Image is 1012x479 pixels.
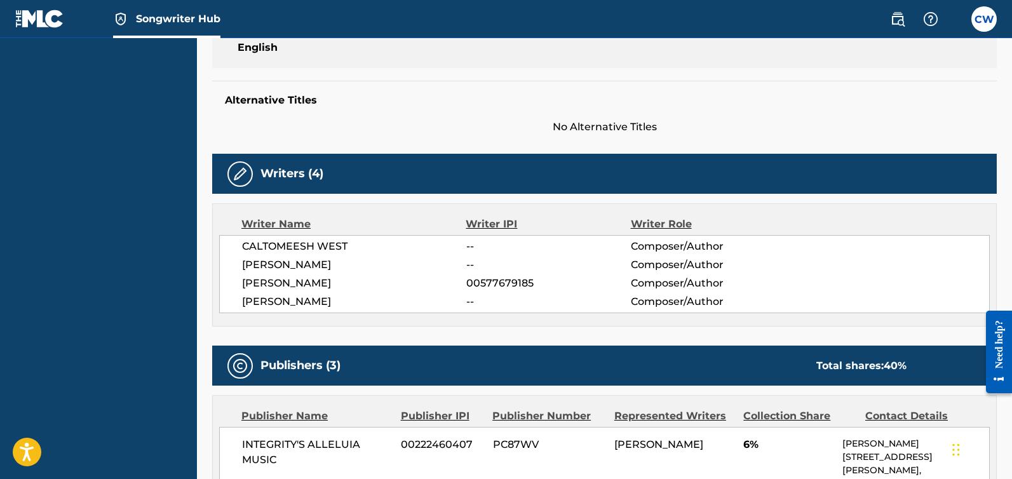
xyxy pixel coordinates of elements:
span: Composer/Author [631,239,780,254]
span: English [238,40,424,55]
span: -- [466,239,631,254]
img: help [923,11,938,27]
span: Composer/Author [631,257,780,273]
div: Publisher Number [492,408,605,424]
span: Songwriter Hub [136,11,220,26]
h5: Publishers (3) [260,358,341,373]
img: Top Rightsholder [113,11,128,27]
span: 6% [743,437,833,452]
div: Drag [952,431,960,469]
div: Represented Writers [614,408,734,424]
span: 00577679185 [466,276,631,291]
span: [PERSON_NAME] [614,438,703,450]
span: -- [466,294,631,309]
span: Composer/Author [631,276,780,291]
p: [PERSON_NAME] [842,437,989,450]
img: MLC Logo [15,10,64,28]
img: Writers [233,166,248,182]
span: CALTOMEESH WEST [242,239,466,254]
span: INTEGRITY'S ALLELUIA MUSIC [242,437,391,468]
span: [PERSON_NAME] [242,276,466,291]
img: Publishers [233,358,248,374]
span: 00222460407 [401,437,483,452]
span: 40 % [884,360,907,372]
div: Notifications [951,13,964,25]
div: Publisher Name [241,408,391,424]
div: Total shares: [816,358,907,374]
span: [PERSON_NAME] [242,257,466,273]
p: [STREET_ADDRESS][PERSON_NAME], [842,450,989,477]
div: Writer Name [241,217,466,232]
div: User Menu [971,6,997,32]
div: Help [918,6,943,32]
span: No Alternative Titles [212,119,997,135]
span: PC87WV [493,437,605,452]
iframe: Resource Center [976,301,1012,403]
div: Publisher IPI [401,408,483,424]
img: search [890,11,905,27]
div: Collection Share [743,408,856,424]
iframe: Chat Widget [948,418,1012,479]
div: Writer Role [631,217,781,232]
span: [PERSON_NAME] [242,294,466,309]
h5: Writers (4) [260,166,323,181]
a: Public Search [885,6,910,32]
div: Contact Details [865,408,978,424]
span: -- [466,257,631,273]
span: Composer/Author [631,294,780,309]
h5: Alternative Titles [225,94,984,107]
div: Writer IPI [466,217,630,232]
